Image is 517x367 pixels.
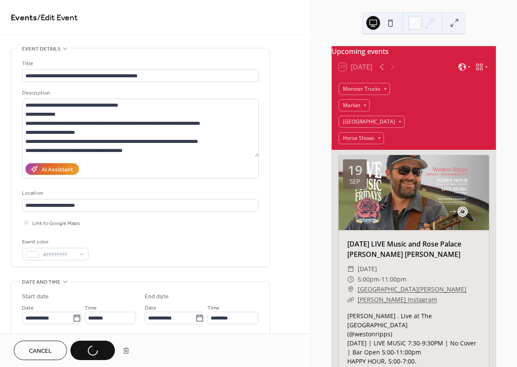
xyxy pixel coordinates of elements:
[332,46,496,57] div: Upcoming events
[22,292,49,301] div: Start date
[358,295,437,304] a: [PERSON_NAME] Instagram
[347,284,354,294] div: ​
[347,239,461,259] a: [DATE] LIVE Music and Rose Palace [PERSON_NAME] [PERSON_NAME]
[43,250,75,259] span: #FFFFFFFF
[22,278,60,287] span: Date and time
[22,304,34,313] span: Date
[22,189,257,198] div: Location
[22,237,87,247] div: Event color
[358,274,379,285] span: 5:00pm
[41,165,73,174] div: AI Assistant
[145,304,156,313] span: Date
[29,347,52,356] span: Cancel
[32,219,80,228] span: Link to Google Maps
[358,264,377,274] span: [DATE]
[22,59,257,68] div: Title
[145,292,169,301] div: End date
[85,304,97,313] span: Time
[11,9,37,26] a: Events
[347,294,354,305] div: ​
[22,44,60,54] span: Event details
[349,178,360,185] div: Sep
[347,274,354,285] div: ​
[358,284,466,294] a: [GEOGRAPHIC_DATA][PERSON_NAME]
[37,9,78,26] span: / Edit Event
[381,274,406,285] span: 11:00pm
[207,304,219,313] span: Time
[25,163,79,175] button: AI Assistant
[14,341,67,360] button: Cancel
[347,264,354,274] div: ​
[348,164,362,177] div: 19
[379,274,381,285] span: -
[22,89,257,98] div: Description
